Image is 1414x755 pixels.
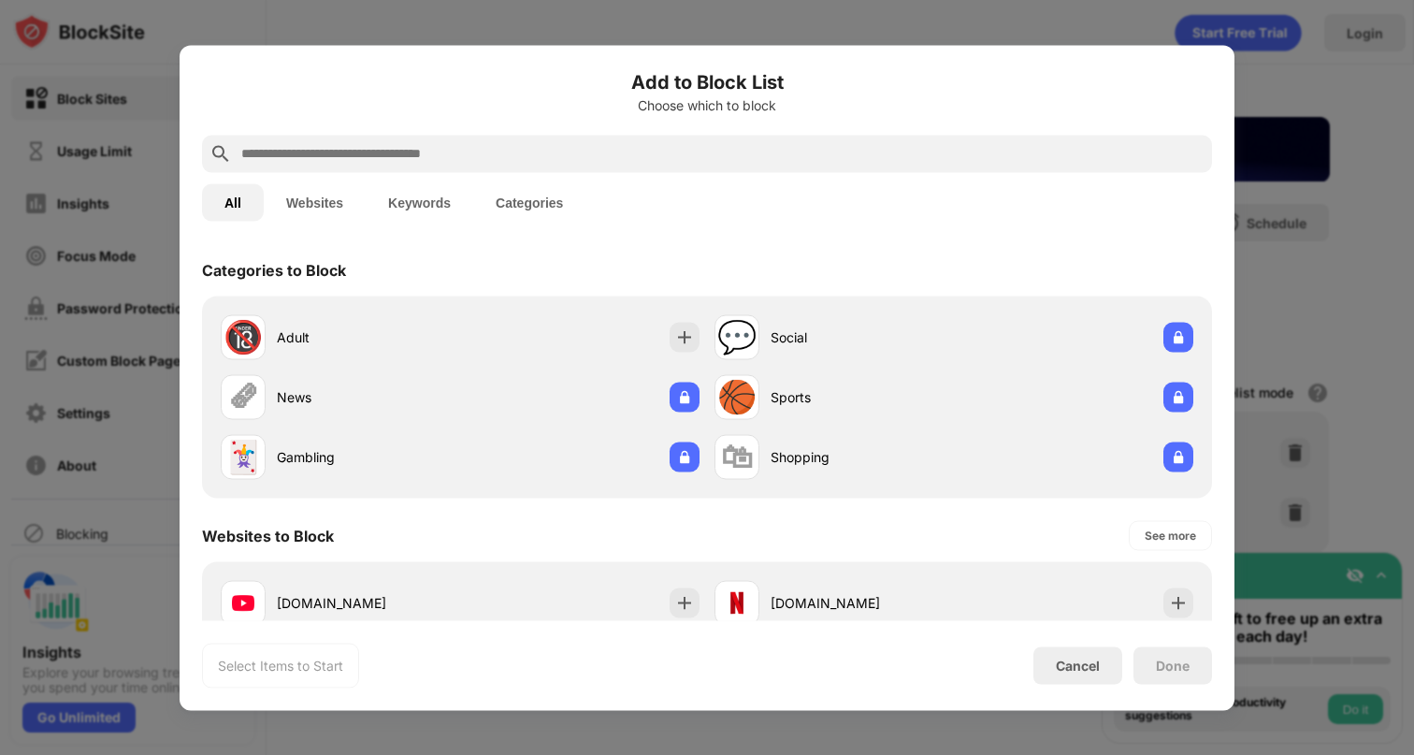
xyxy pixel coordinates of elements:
div: 🗞 [227,378,259,416]
div: Done [1156,658,1190,673]
div: Gambling [277,447,460,467]
div: [DOMAIN_NAME] [277,593,460,613]
div: 🛍 [721,438,753,476]
div: News [277,387,460,407]
div: Shopping [771,447,954,467]
div: Adult [277,327,460,347]
button: Websites [264,183,366,221]
img: favicons [726,591,748,614]
div: Social [771,327,954,347]
div: 💬 [717,318,757,356]
div: Cancel [1056,658,1100,674]
div: Choose which to block [202,97,1212,112]
div: Select Items to Start [218,656,343,675]
h6: Add to Block List [202,67,1212,95]
div: See more [1145,526,1196,544]
button: Keywords [366,183,473,221]
img: search.svg [209,142,232,165]
div: Websites to Block [202,526,334,544]
div: 🔞 [224,318,263,356]
div: 🃏 [224,438,263,476]
button: Categories [473,183,585,221]
button: All [202,183,264,221]
div: [DOMAIN_NAME] [771,593,954,613]
div: 🏀 [717,378,757,416]
img: favicons [232,591,254,614]
div: Categories to Block [202,260,346,279]
div: Sports [771,387,954,407]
